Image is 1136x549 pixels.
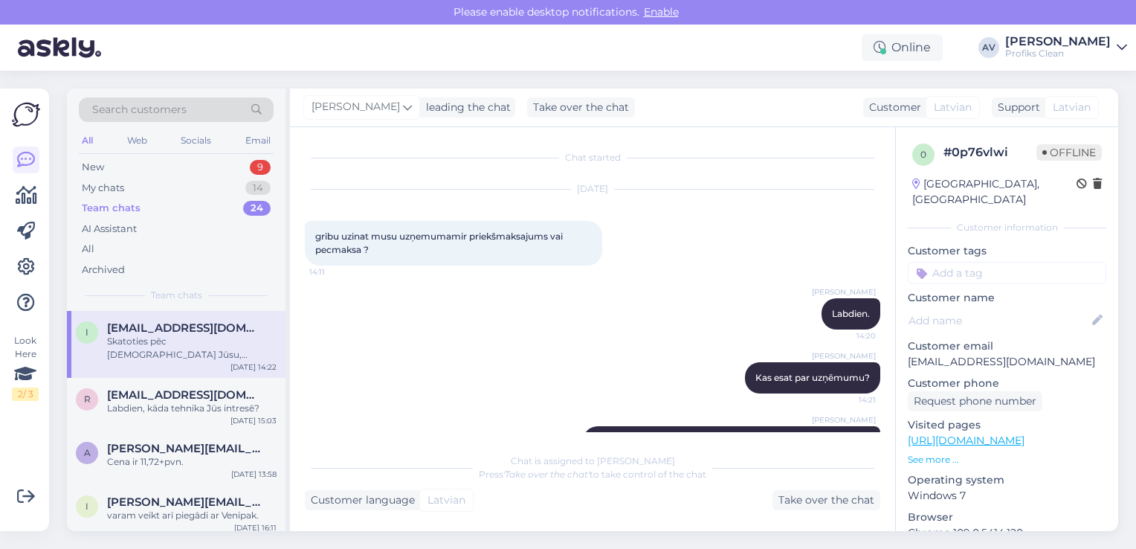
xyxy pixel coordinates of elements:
[242,131,274,150] div: Email
[82,160,104,175] div: New
[908,472,1106,488] p: Operating system
[934,100,972,115] span: Latvian
[230,415,277,426] div: [DATE] 15:03
[230,362,277,373] div: [DATE] 14:22
[312,99,400,115] span: [PERSON_NAME]
[912,176,1077,208] div: [GEOGRAPHIC_DATA], [GEOGRAPHIC_DATA]
[245,181,271,196] div: 14
[107,509,277,522] div: varam veikt arī piegādi ar Venipak.
[943,144,1036,161] div: # 0p76vlwi
[909,312,1089,329] input: Add name
[511,455,675,466] span: Chat is assigned to [PERSON_NAME]
[503,469,590,480] i: 'Take over the chat'
[12,100,40,129] img: Askly Logo
[84,447,91,458] span: a
[82,242,94,257] div: All
[772,490,880,510] div: Take over the chat
[1053,100,1091,115] span: Latvian
[527,97,635,118] div: Take over the chat
[812,350,876,362] span: [PERSON_NAME]
[124,131,150,150] div: Web
[305,182,880,196] div: [DATE]
[315,231,565,255] span: gribu uzinat musu uzņemumamir priekšmaksajums vai pecmaksa ?
[107,335,277,362] div: Skatoties pēc [DEMOGRAPHIC_DATA] Jūsu, datubāzē neesat mums. Tad būs priekšapmaksa. Pēcapmaksa ir...
[908,417,1106,433] p: Visited pages
[908,453,1106,466] p: See more ...
[820,330,876,341] span: 14:20
[908,376,1106,391] p: Customer phone
[992,100,1040,115] div: Support
[1036,144,1102,161] span: Offline
[820,394,876,405] span: 14:21
[79,131,96,150] div: All
[812,414,876,426] span: [PERSON_NAME]
[309,266,365,277] span: 14:11
[908,221,1106,234] div: Customer information
[12,334,39,401] div: Look Here
[305,492,415,508] div: Customer language
[908,510,1106,525] p: Browser
[85,501,88,512] span: i
[908,338,1106,354] p: Customer email
[908,434,1024,447] a: [URL][DOMAIN_NAME]
[85,327,88,338] span: i
[832,308,870,319] span: Labdien.
[920,149,926,160] span: 0
[908,488,1106,504] p: Windows 7
[231,469,277,480] div: [DATE] 13:58
[107,321,262,335] span: info@mazarasina.lv
[107,402,277,415] div: Labdien, kāda tehnika Jūs intresē?
[107,442,262,455] span: a.pukans@riga-airport.com
[862,34,943,61] div: Online
[234,522,277,533] div: [DATE] 16:11
[908,354,1106,370] p: [EMAIL_ADDRESS][DOMAIN_NAME]
[812,286,876,298] span: [PERSON_NAME]
[107,455,277,469] div: Cena ir 11,72+pvn.
[1005,48,1111,60] div: Profiks Clean
[1005,36,1111,48] div: [PERSON_NAME]
[92,102,187,118] span: Search customers
[427,492,465,508] span: Latvian
[82,181,124,196] div: My chats
[908,391,1042,411] div: Request phone number
[243,201,271,216] div: 24
[84,394,91,405] span: r
[107,388,262,402] span: raivo.livs@inbox.lv
[82,263,125,277] div: Archived
[250,160,271,175] div: 9
[978,37,999,58] div: AV
[151,289,202,302] span: Team chats
[908,243,1106,259] p: Customer tags
[863,100,921,115] div: Customer
[755,372,870,383] span: Kas esat par uzņēmumu?
[908,262,1106,284] input: Add a tag
[82,222,137,237] div: AI Assistant
[908,290,1106,306] p: Customer name
[178,131,214,150] div: Socials
[107,495,262,509] span: ivo.cimdins@gmail.com
[1005,36,1127,60] a: [PERSON_NAME]Profiks Clean
[479,469,706,480] span: Press to take control of the chat
[12,388,39,401] div: 2 / 3
[908,525,1106,541] p: Chrome 109.0.5414.120
[82,201,141,216] div: Team chats
[420,100,511,115] div: leading the chat
[305,151,880,164] div: Chat started
[639,5,683,19] span: Enable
